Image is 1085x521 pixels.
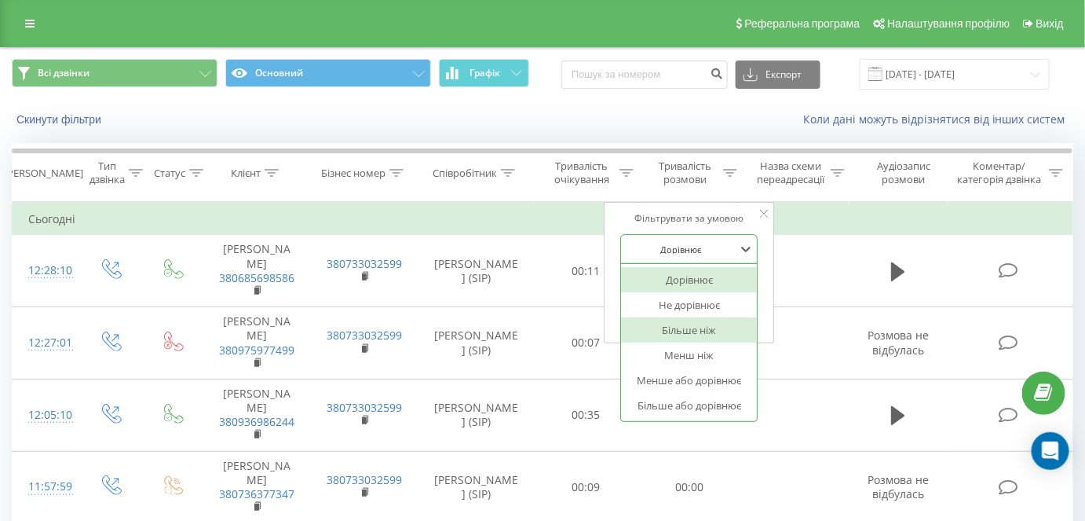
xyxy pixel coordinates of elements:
a: 380975977499 [219,343,294,358]
input: Пошук за номером [561,61,728,89]
td: 00:07 [534,307,637,380]
span: Розмова не відбулась [868,328,929,357]
button: Основний [225,59,431,87]
span: Графік [469,68,500,79]
button: Скинути фільтри [12,112,109,127]
div: Статус [154,167,185,180]
a: 380936986244 [219,414,294,429]
div: Тривалість розмови [652,160,719,186]
div: Коментар/категорія дзвінка [953,160,1045,186]
div: Менше або дорівнює [621,368,758,393]
a: 380733032599 [327,328,402,343]
button: Графік [439,59,529,87]
div: 12:28:10 [28,255,63,286]
td: [PERSON_NAME] (SIP) [418,235,534,307]
span: Всі дзвінки [38,67,90,79]
td: Сьогодні [13,204,1073,235]
div: Назва схеми переадресації [755,160,827,186]
a: 380736377347 [219,486,294,501]
div: 12:27:01 [28,328,63,358]
button: Всі дзвінки [12,59,217,87]
td: 00:11 [534,235,637,307]
div: Не дорівнює [621,292,758,317]
div: 11:57:59 [28,471,63,502]
a: 380733032599 [327,256,402,271]
span: Налаштування профілю [887,17,1010,30]
div: Open Intercom Messenger [1032,432,1069,470]
span: Розмова не відбулась [868,472,929,501]
div: Тривалість очікування [548,160,616,186]
div: Більше або дорівнює [621,393,758,418]
div: Дорівнює [621,267,758,292]
span: Реферальна програма [745,17,860,30]
div: Аудіозапис розмови [863,160,944,186]
span: Вихід [1036,17,1064,30]
a: 380685698586 [219,270,294,285]
div: Клієнт [231,167,261,180]
div: Більше ніж [621,317,758,343]
a: Коли дані можуть відрізнятися вiд інших систем [803,112,1073,127]
div: Бізнес номер [321,167,385,180]
div: Менш ніж [621,343,758,368]
div: [PERSON_NAME] [4,167,83,180]
div: 12:05:10 [28,400,63,431]
a: 380733032599 [327,400,402,415]
td: [PERSON_NAME] [203,307,310,380]
div: Співробітник [433,167,497,180]
div: Тип дзвінка [90,160,125,186]
td: [PERSON_NAME] [203,235,310,307]
a: 380733032599 [327,472,402,487]
td: [PERSON_NAME] (SIP) [418,307,534,380]
td: 00:35 [534,379,637,451]
td: [PERSON_NAME] [203,379,310,451]
td: [PERSON_NAME] (SIP) [418,379,534,451]
div: Фільтрувати за умовою [620,211,758,226]
button: Експорт [736,61,820,89]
